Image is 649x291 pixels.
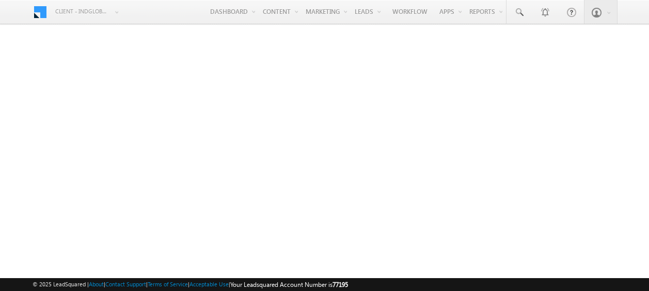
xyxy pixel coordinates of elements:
[89,281,104,287] a: About
[33,280,348,289] span: © 2025 LeadSquared | | | | |
[333,281,348,288] span: 77195
[189,281,229,287] a: Acceptable Use
[148,281,188,287] a: Terms of Service
[230,281,348,288] span: Your Leadsquared Account Number is
[105,281,146,287] a: Contact Support
[55,6,109,17] span: Client - indglobal2 (77195)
